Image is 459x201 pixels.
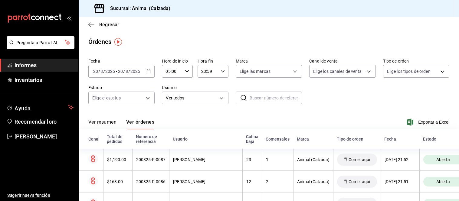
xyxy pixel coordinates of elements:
font: 2 [266,179,268,184]
font: / [123,69,125,74]
font: Hora de inicio [162,59,188,63]
font: Fecha [88,59,100,63]
font: / [98,69,100,74]
font: [PERSON_NAME] [173,179,205,184]
font: Hora fin [198,59,213,63]
font: 23 [246,157,251,162]
font: 200825-P-0086 [136,179,166,184]
input: -- [93,69,98,74]
font: Comer aquí [349,157,370,162]
button: Regresar [88,22,119,28]
a: Pregunta a Parrot AI [4,44,74,50]
font: Estado [88,85,102,90]
font: Órdenes [88,38,111,45]
div: pestañas de navegación [88,119,154,129]
input: -- [100,69,103,74]
img: Marcador de información sobre herramientas [114,38,122,46]
font: Canal de venta [309,59,338,63]
font: [DATE] 21:52 [385,157,408,162]
font: Ayuda [15,105,31,112]
font: 200825-P-0087 [136,157,166,162]
font: Informes [15,62,37,68]
font: Inventarios [15,77,42,83]
font: Animal (Calzada) [297,179,329,184]
font: Abierta [436,179,450,184]
font: Marca [297,137,309,141]
font: [PERSON_NAME] [15,133,57,140]
input: ---- [130,69,140,74]
font: Fecha [384,137,396,141]
font: Tipo de orden [383,59,409,63]
font: Tipo de orden [337,137,363,141]
font: Estado [423,137,436,141]
font: Regresar [99,22,119,28]
button: abrir_cajón_menú [67,16,71,21]
font: [PERSON_NAME] [173,157,205,162]
input: -- [125,69,128,74]
button: Exportar a Excel [408,118,449,126]
font: 1 [266,157,268,162]
font: / [103,69,105,74]
font: Marca [236,59,248,63]
font: [DATE] 21:51 [385,179,408,184]
font: Abierta [436,157,450,162]
font: 12 [246,179,251,184]
font: Ver todos [166,96,184,100]
font: Sugerir nueva función [7,193,50,198]
font: $163.00 [107,179,123,184]
font: Usuario [173,137,188,141]
input: Buscar número de referencia [250,92,302,104]
font: Número de referencia [136,134,157,144]
input: -- [118,69,123,74]
font: Exportar a Excel [418,120,449,125]
font: Canal [88,137,100,141]
font: Usuario [162,85,177,90]
font: Elige los tipos de orden [387,69,431,74]
font: Recomendar loro [15,118,57,125]
font: Colina baja [246,134,258,144]
font: Pregunta a Parrot AI [16,40,57,45]
button: Pregunta a Parrot AI [7,36,74,49]
font: Ver órdenes [126,119,154,125]
font: Elige las marcas [240,69,270,74]
font: / [128,69,130,74]
font: Comer aquí [349,179,370,184]
font: Sucursal: Animal (Calzada) [110,5,170,11]
font: $1,190.00 [107,157,126,162]
font: - [116,69,117,74]
font: Elige los canales de venta [313,69,362,74]
font: Comensales [266,137,290,141]
font: Ver resumen [88,119,116,125]
font: Elige el estatus [92,96,121,100]
input: ---- [105,69,115,74]
font: Animal (Calzada) [297,157,329,162]
font: Total de pedidos [107,134,123,144]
